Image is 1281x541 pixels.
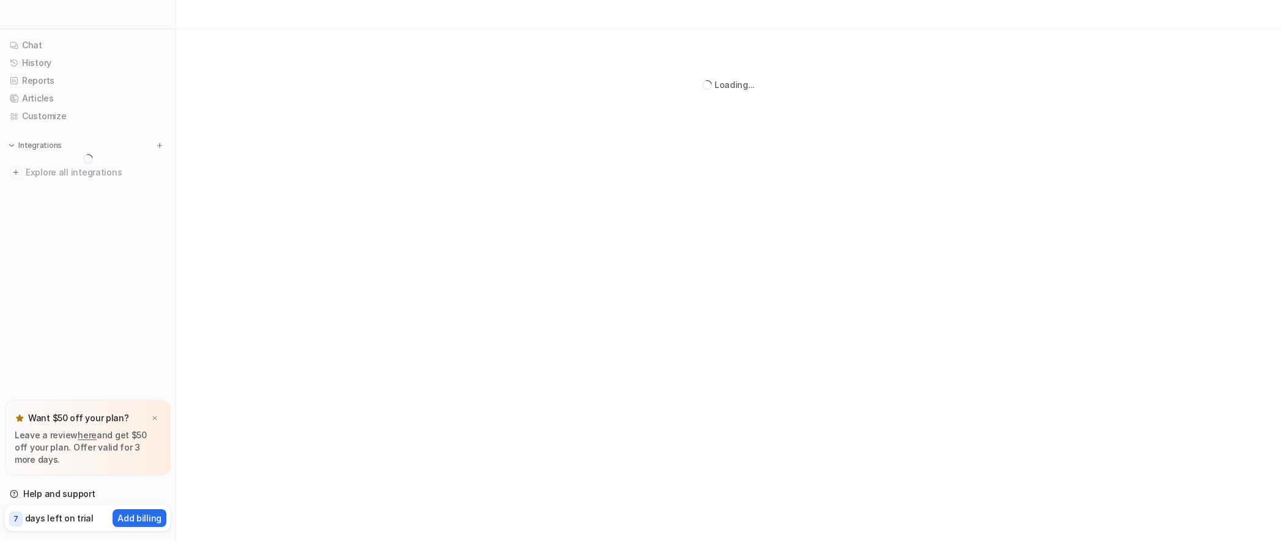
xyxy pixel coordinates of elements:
button: Integrations [5,139,65,152]
p: Leave a review and get $50 off your plan. Offer valid for 3 more days. [15,429,161,466]
a: Chat [5,37,171,54]
a: History [5,54,171,72]
a: Reports [5,72,171,89]
p: Integrations [18,141,62,150]
img: explore all integrations [10,166,22,178]
div: Loading... [715,78,755,91]
p: days left on trial [25,512,94,524]
a: Help and support [5,485,171,502]
img: x [151,414,158,422]
span: Explore all integrations [26,163,166,182]
img: star [15,413,24,423]
a: here [78,430,97,440]
img: expand menu [7,141,16,150]
img: menu_add.svg [155,141,164,150]
p: 7 [13,513,18,524]
a: Articles [5,90,171,107]
a: Customize [5,108,171,125]
p: Want $50 off your plan? [28,412,129,424]
button: Add billing [113,509,166,527]
p: Add billing [117,512,162,524]
a: Explore all integrations [5,164,171,181]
